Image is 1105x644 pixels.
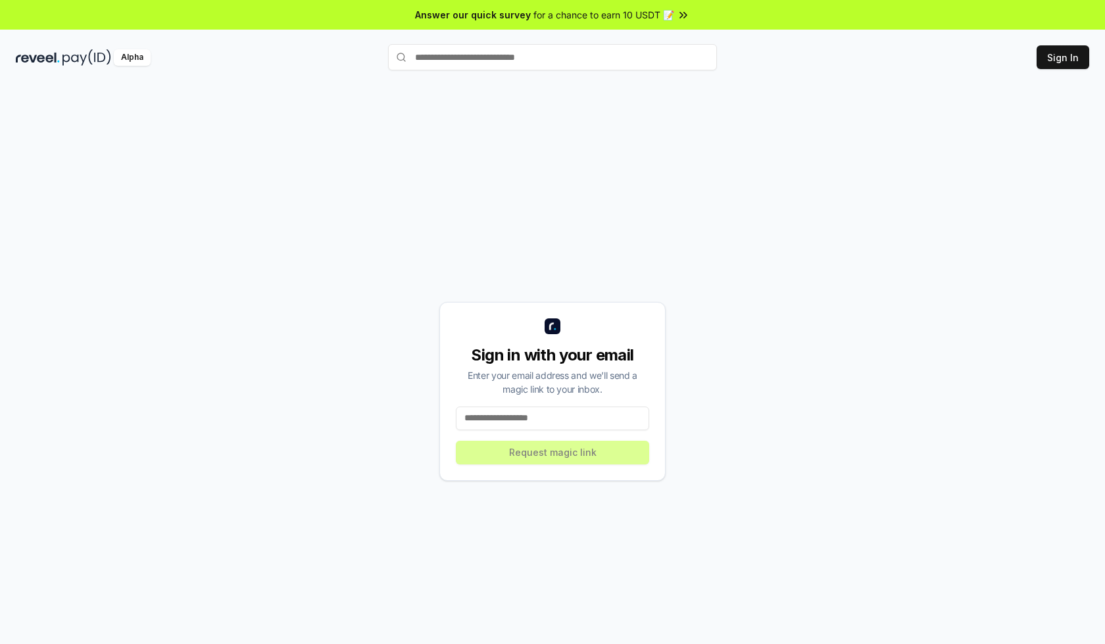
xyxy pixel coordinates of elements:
[456,345,649,366] div: Sign in with your email
[415,8,531,22] span: Answer our quick survey
[16,49,60,66] img: reveel_dark
[545,318,560,334] img: logo_small
[533,8,674,22] span: for a chance to earn 10 USDT 📝
[456,368,649,396] div: Enter your email address and we’ll send a magic link to your inbox.
[1037,45,1089,69] button: Sign In
[114,49,151,66] div: Alpha
[62,49,111,66] img: pay_id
